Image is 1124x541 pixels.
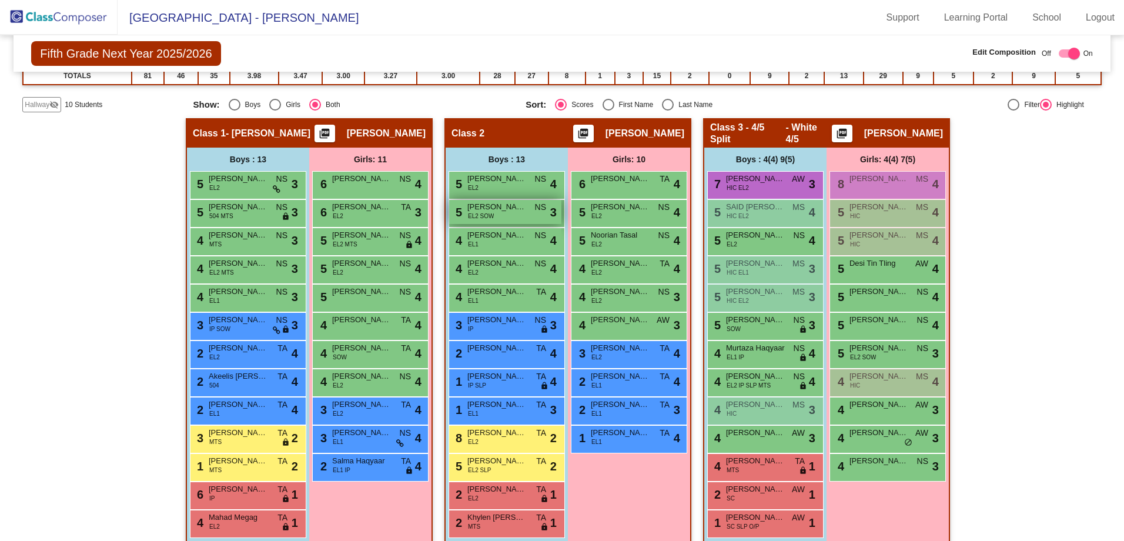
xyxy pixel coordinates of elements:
td: 9 [750,67,789,85]
div: Boys [240,99,261,110]
td: 46 [164,67,198,85]
span: 5 [576,234,586,247]
span: 3 [453,319,462,332]
span: [PERSON_NAME] [209,342,267,354]
span: 4 [550,288,557,306]
span: 5 [711,290,721,303]
span: lock [282,212,290,222]
span: MS [792,286,805,298]
span: [PERSON_NAME] [591,258,650,269]
td: 2 [789,67,824,85]
span: NS [794,370,805,383]
button: Print Students Details [832,125,852,142]
span: - [PERSON_NAME] [226,128,310,139]
span: 10 Students [65,99,102,110]
span: NS [917,314,928,326]
span: TA [277,342,287,355]
span: NS [535,229,546,242]
span: 4 [415,260,421,278]
span: 5 [711,234,721,247]
span: 8 [835,178,844,191]
span: HIC [850,212,860,221]
span: 504 MTS [209,212,233,221]
span: 3 [576,347,586,360]
span: 4 [674,232,680,249]
span: MS [916,201,928,213]
span: Class 3 - 4/5 Split [710,122,786,145]
span: 4 [550,373,557,390]
span: SOW [727,325,741,333]
td: 3 [615,67,643,85]
span: [PERSON_NAME] [726,286,785,298]
span: 4 [292,373,298,390]
span: TA [536,370,546,383]
span: 5 [453,206,462,219]
td: 9 [903,67,934,85]
span: 4 [576,319,586,332]
span: [PERSON_NAME] [467,314,526,326]
span: MS [916,370,928,383]
span: 4 [932,232,939,249]
span: 4 [835,375,844,388]
span: 5 [835,234,844,247]
td: 0 [709,67,751,85]
span: MS [916,229,928,242]
div: Scores [567,99,593,110]
span: EL1 IP [727,353,744,362]
span: 4 [576,262,586,275]
span: 6 [317,206,327,219]
span: [PERSON_NAME] [726,370,785,382]
span: [PERSON_NAME] [864,128,943,139]
span: 6 [317,178,327,191]
span: MTS [209,240,222,249]
span: AW [792,173,805,185]
span: EL1 [209,296,220,305]
button: Print Students Details [573,125,594,142]
span: [PERSON_NAME] [209,229,267,241]
span: [PERSON_NAME] [467,342,526,354]
td: 28 [480,67,515,85]
span: HIC EL1 [727,268,749,277]
span: TA [401,201,411,213]
span: EL2 [591,212,602,221]
span: [PERSON_NAME] [332,314,391,326]
span: Class 1 [193,128,226,139]
div: Filter [1019,99,1040,110]
span: 4 [453,290,462,303]
td: 8 [548,67,586,85]
td: 29 [864,67,903,85]
div: Highlight [1052,99,1084,110]
div: Boys : 4(4) 9(5) [704,148,827,171]
span: 5 [576,206,586,219]
span: 4 [809,373,815,390]
span: EL2 [591,296,602,305]
span: [PERSON_NAME] [209,314,267,326]
span: 4 [550,345,557,362]
span: EL2 [727,240,737,249]
span: Fifth Grade Next Year 2025/2026 [31,41,220,66]
span: [PERSON_NAME] [591,286,650,298]
span: SAID [PERSON_NAME] [726,201,785,213]
span: [PERSON_NAME] [332,342,391,354]
span: 4 [550,260,557,278]
span: Edit Composition [972,46,1036,58]
span: 5 [194,206,203,219]
div: Both [321,99,340,110]
a: Support [877,8,929,27]
td: 2 [671,67,709,85]
span: TA [660,173,670,185]
span: NS [400,370,411,383]
td: 9 [1012,67,1055,85]
span: 5 [317,234,327,247]
mat-icon: picture_as_pdf [835,128,849,144]
span: [PERSON_NAME] [726,314,785,326]
span: 4 [317,347,327,360]
span: TA [660,370,670,383]
span: 4 [194,234,203,247]
span: NS [917,286,928,298]
span: 4 [674,203,680,221]
span: Desi Tin Tling [849,258,908,269]
span: NS [276,201,287,213]
span: HIC EL2 [727,183,749,192]
span: [PERSON_NAME] [849,370,908,382]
